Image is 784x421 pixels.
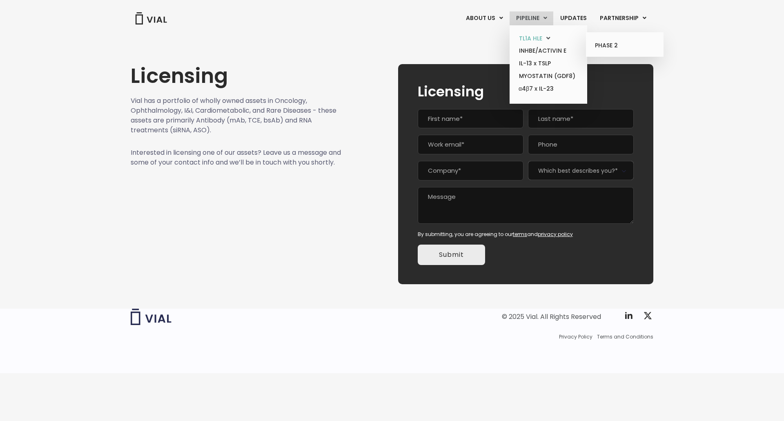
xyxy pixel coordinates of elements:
[131,148,341,167] p: Interested in licensing one of our assets? Leave us a message and some of your contact info and w...
[512,82,584,96] a: α4β7 x IL-23
[597,333,653,341] a: Terms and Conditions
[513,231,527,238] a: terms
[418,84,634,99] h2: Licensing
[512,32,584,45] a: TL1A HLEMenu Toggle
[528,161,634,180] span: Which best describes you?*
[418,109,523,129] input: First name*
[131,64,341,88] h1: Licensing
[459,11,509,25] a: ABOUT USMenu Toggle
[512,45,584,57] a: INHBE/ACTIVIN E
[554,11,593,25] a: UPDATES
[418,135,523,154] input: Work email*
[559,333,592,341] a: Privacy Policy
[510,11,553,25] a: PIPELINEMenu Toggle
[418,161,523,180] input: Company*
[589,39,660,52] a: PHASE 2
[135,12,167,25] img: Vial Logo
[538,231,573,238] a: privacy policy
[512,70,584,82] a: MYOSTATIN (GDF8)
[418,231,634,238] div: By submitting, you are agreeing to our and
[131,309,171,325] img: Vial logo wih "Vial" spelled out
[528,135,634,154] input: Phone
[512,57,584,70] a: IL-13 x TSLP
[528,109,634,129] input: Last name*
[502,312,601,321] div: © 2025 Vial. All Rights Reserved
[418,245,485,265] input: Submit
[131,96,341,135] p: Vial has a portfolio of wholly owned assets in Oncology, Ophthalmology, I&I, Cardiometabolic, and...
[593,11,653,25] a: PARTNERSHIPMenu Toggle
